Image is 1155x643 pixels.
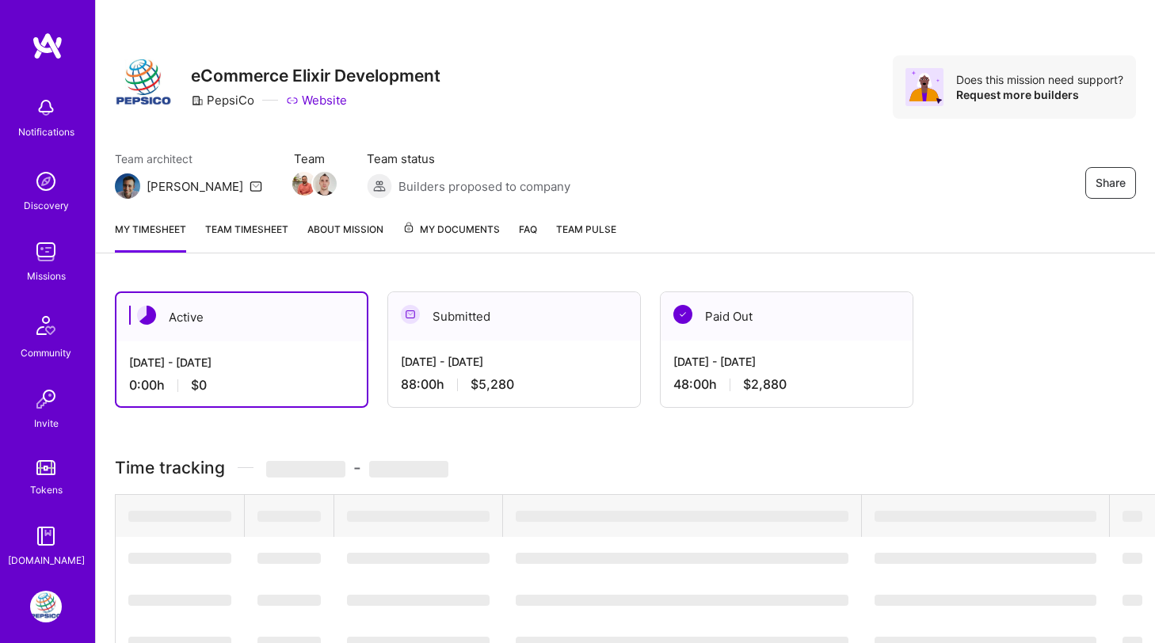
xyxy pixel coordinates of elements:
[26,591,66,622] a: PepsiCo: eCommerce Elixir Development
[30,383,62,415] img: Invite
[516,553,848,564] span: ‌
[8,552,85,569] div: [DOMAIN_NAME]
[128,595,231,606] span: ‌
[516,595,848,606] span: ‌
[1123,511,1142,522] span: ‌
[30,520,62,552] img: guide book
[347,595,490,606] span: ‌
[398,178,570,195] span: Builders proposed to company
[471,376,514,393] span: $5,280
[292,172,316,196] img: Team Member Avatar
[402,221,500,238] span: My Documents
[129,377,354,394] div: 0:00 h
[556,223,616,235] span: Team Pulse
[875,511,1096,522] span: ‌
[1085,167,1136,199] button: Share
[673,353,900,370] div: [DATE] - [DATE]
[401,305,420,324] img: Submitted
[956,87,1123,102] div: Request more builders
[128,511,231,522] span: ‌
[1096,175,1126,191] span: Share
[32,32,63,60] img: logo
[905,68,943,106] img: Avatar
[30,92,62,124] img: bell
[250,180,262,192] i: icon Mail
[18,124,74,140] div: Notifications
[30,166,62,197] img: discovery
[128,553,231,564] span: ‌
[191,377,207,394] span: $0
[388,292,640,341] div: Submitted
[1123,553,1142,564] span: ‌
[115,458,1136,477] h3: Time tracking
[956,72,1123,87] div: Does this mission need support?
[34,415,59,432] div: Invite
[556,221,616,253] a: Team Pulse
[129,354,354,371] div: [DATE] - [DATE]
[347,553,490,564] span: ‌
[115,173,140,199] img: Team Architect
[401,376,627,393] div: 88:00 h
[30,236,62,268] img: teamwork
[257,595,321,606] span: ‌
[27,306,65,344] img: Community
[137,306,156,325] img: Active
[205,221,288,253] a: Team timesheet
[367,173,392,199] img: Builders proposed to company
[266,458,448,477] span: -
[21,344,71,361] div: Community
[147,178,243,195] div: [PERSON_NAME]
[30,591,62,622] img: PepsiCo: eCommerce Elixir Development
[875,553,1096,564] span: ‌
[24,197,69,214] div: Discovery
[1123,595,1142,606] span: ‌
[661,292,913,341] div: Paid Out
[115,150,262,167] span: Team architect
[257,511,321,522] span: ‌
[116,293,367,341] div: Active
[30,481,63,498] div: Tokens
[402,221,500,253] a: My Documents
[266,461,345,477] span: ‌
[115,55,172,112] img: Company Logo
[313,172,337,196] img: Team Member Avatar
[875,595,1096,606] span: ‌
[519,221,537,253] a: FAQ
[294,170,314,197] a: Team Member Avatar
[191,92,254,108] div: PepsiCo
[307,221,383,253] a: About Mission
[257,553,321,564] span: ‌
[294,150,335,167] span: Team
[369,461,448,477] span: ‌
[191,94,204,107] i: icon CompanyGray
[314,170,335,197] a: Team Member Avatar
[743,376,787,393] span: $2,880
[115,221,186,253] a: My timesheet
[286,92,347,108] a: Website
[367,150,570,167] span: Team status
[516,511,848,522] span: ‌
[347,511,490,522] span: ‌
[673,305,692,324] img: Paid Out
[191,66,440,86] h3: eCommerce Elixir Development
[673,376,900,393] div: 48:00 h
[27,268,66,284] div: Missions
[401,353,627,370] div: [DATE] - [DATE]
[36,460,55,475] img: tokens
